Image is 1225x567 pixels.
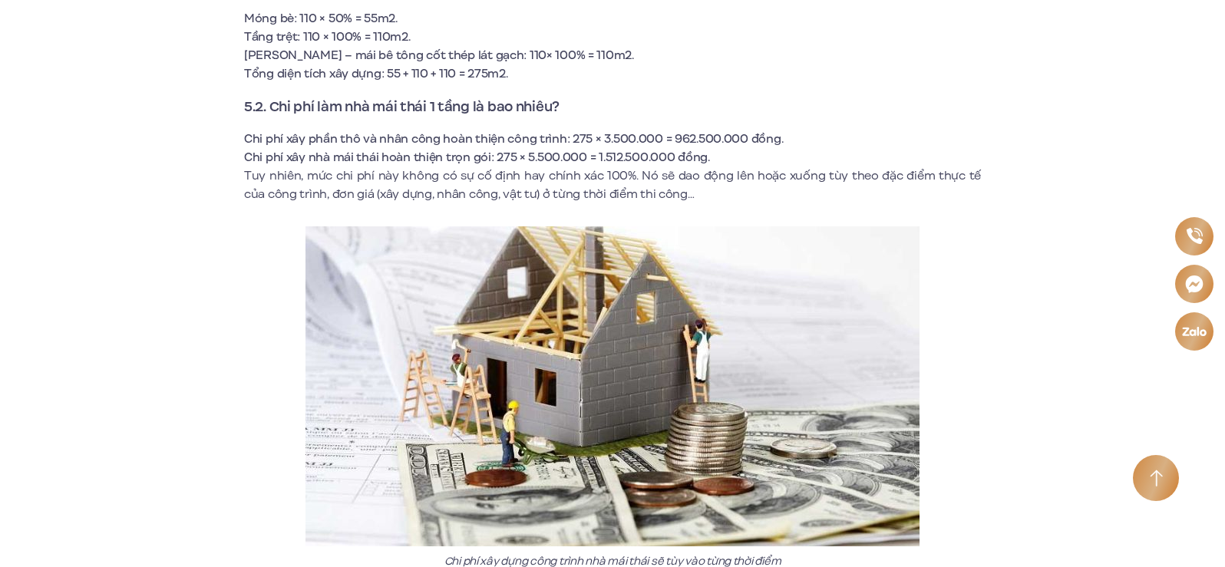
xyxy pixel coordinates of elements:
[1181,325,1207,337] img: Zalo icon
[244,96,981,117] h3: 5.2. Chi phí làm nhà mái thái 1 tầng là bao nhiêu?
[244,46,981,64] li: [PERSON_NAME] – mái bê tông cốt thép lát gạch: 110× 100% = 110m2.
[244,166,981,203] p: Tuy nhiên, mức chi phí này không có sự cố định hay chính xác 100%. Nó sẽ dao động lên hoặc xuống ...
[305,226,920,546] img: Chi phí xây dựng công trình nhà mái thái sẽ tùy vào từng thời điểm
[1150,470,1163,487] img: Arrow icon
[1186,227,1203,245] img: Phone icon
[1184,273,1204,293] img: Messenger icon
[244,64,981,83] li: Tổng diện tích xây dựng: 55 + 110 + 110 = 275m2.
[244,130,981,148] li: Chi phí xây phần thô và nhân công hoàn thiện công trình: 275 × 3.500.000 = 962.500.000 đồng.
[244,148,981,166] li: Chi phí xây nhà mái thái hoàn thiện trọn gói: 275 × 5.500.000 = 1.512.500.000 đồng.
[244,28,981,46] li: Tầng trệt: 110 × 100% = 110m2.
